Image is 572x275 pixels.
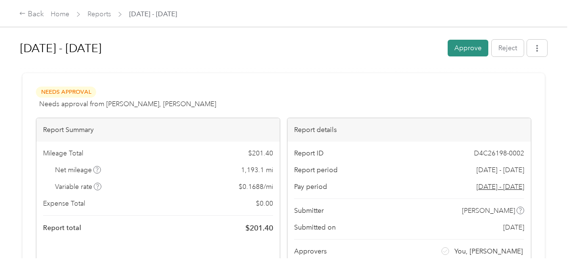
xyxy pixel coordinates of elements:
[43,148,83,158] span: Mileage Total
[476,165,524,175] span: [DATE] - [DATE]
[476,182,524,192] span: Go to pay period
[454,246,523,256] span: You, [PERSON_NAME]
[287,118,531,142] div: Report details
[462,206,515,216] span: [PERSON_NAME]
[88,10,111,18] a: Reports
[20,37,441,60] h1: Sep 1 - 30, 2025
[518,221,572,275] iframe: Everlance-gr Chat Button Frame
[503,222,524,232] span: [DATE]
[294,165,338,175] span: Report period
[36,118,280,142] div: Report Summary
[294,206,324,216] span: Submitter
[294,182,327,192] span: Pay period
[55,165,101,175] span: Net mileage
[51,10,69,18] a: Home
[248,148,273,158] span: $ 201.40
[294,246,327,256] span: Approvers
[448,40,488,56] button: Approve
[39,99,216,109] span: Needs approval from [PERSON_NAME], [PERSON_NAME]
[239,182,273,192] span: $ 0.1688 / mi
[19,9,44,20] div: Back
[43,198,85,209] span: Expense Total
[55,182,102,192] span: Variable rate
[241,165,273,175] span: 1,193.1 mi
[36,87,96,98] span: Needs Approval
[492,40,524,56] button: Reject
[256,198,273,209] span: $ 0.00
[474,148,524,158] span: D4C26198-0002
[43,223,81,233] span: Report total
[129,9,177,19] span: [DATE] - [DATE]
[245,222,273,234] span: $ 201.40
[294,222,336,232] span: Submitted on
[294,148,324,158] span: Report ID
